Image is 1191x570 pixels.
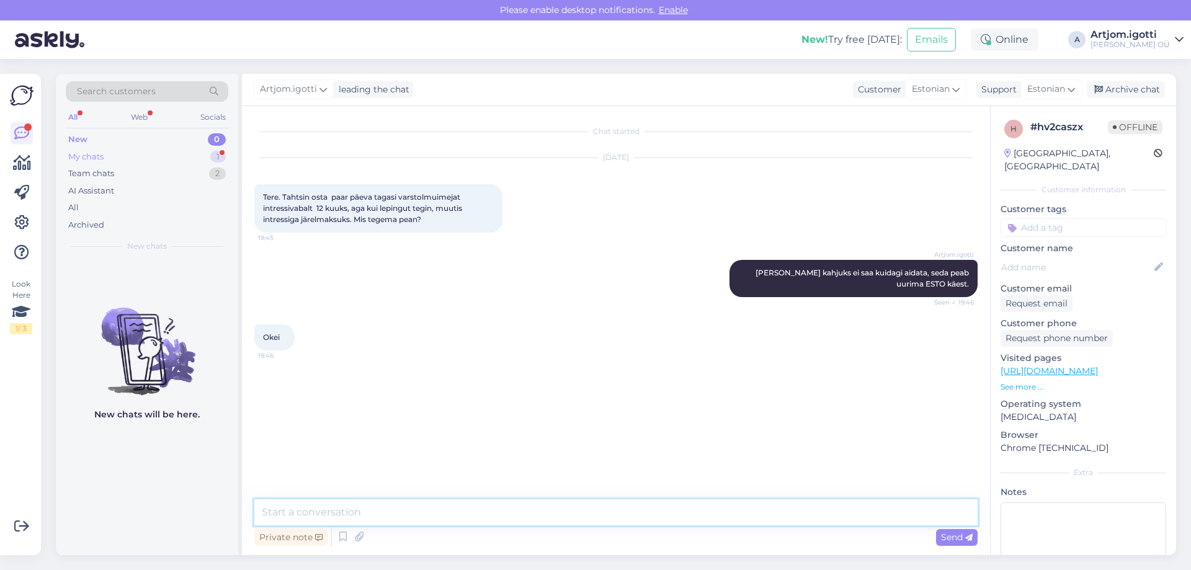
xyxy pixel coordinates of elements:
button: Emails [907,28,956,51]
span: New chats [127,241,167,252]
span: Estonian [912,82,950,96]
div: Online [971,29,1038,51]
p: Customer tags [1001,203,1166,216]
span: Offline [1108,120,1162,134]
div: My chats [68,151,104,163]
div: [PERSON_NAME] OÜ [1091,40,1170,50]
p: New chats will be here. [94,408,200,421]
span: h [1010,124,1017,133]
span: Send [941,532,973,543]
span: 19:45 [258,233,305,243]
div: Archive chat [1087,81,1165,98]
span: Seen ✓ 19:46 [927,298,974,307]
p: [MEDICAL_DATA] [1001,411,1166,424]
span: Enable [655,4,692,16]
a: Artjom.igotti[PERSON_NAME] OÜ [1091,30,1184,50]
div: leading the chat [334,83,409,96]
div: Socials [198,109,228,125]
p: Customer email [1001,282,1166,295]
div: Artjom.igotti [1091,30,1170,40]
p: Browser [1001,429,1166,442]
span: 19:46 [258,351,305,360]
span: Tere. Tahtsin osta paar päeva tagasi varstolmuimejat intressivabalt 12 kuuks, aga kui lepingut te... [263,192,464,224]
div: Team chats [68,167,114,180]
div: Web [128,109,150,125]
img: No chats [56,285,238,397]
div: [DATE] [254,152,978,163]
span: [PERSON_NAME] kahjuks ei saa kuidagi aidata, seda peab uurima ESTO käest. [756,268,971,288]
div: Support [976,83,1017,96]
div: Customer [853,83,901,96]
a: [URL][DOMAIN_NAME] [1001,365,1098,376]
span: Artjom.igotti [260,82,317,96]
span: Okei [263,332,280,342]
div: 1 / 3 [10,323,32,334]
span: Estonian [1027,82,1065,96]
div: 0 [208,133,226,146]
div: AI Assistant [68,185,114,197]
div: Request email [1001,295,1073,312]
p: Visited pages [1001,352,1166,365]
div: [GEOGRAPHIC_DATA], [GEOGRAPHIC_DATA] [1004,147,1154,173]
div: Try free [DATE]: [801,32,902,47]
input: Add name [1001,261,1152,274]
div: 2 [209,167,226,180]
p: See more ... [1001,381,1166,393]
div: Archived [68,219,104,231]
div: Chat started [254,126,978,137]
div: Request phone number [1001,330,1113,347]
div: Extra [1001,467,1166,478]
p: Customer name [1001,242,1166,255]
b: New! [801,33,828,45]
img: Askly Logo [10,84,33,107]
p: Customer phone [1001,317,1166,330]
div: New [68,133,87,146]
div: # hv2caszx [1030,120,1108,135]
p: Chrome [TECHNICAL_ID] [1001,442,1166,455]
div: Private note [254,529,328,546]
div: All [68,202,79,214]
input: Add a tag [1001,218,1166,237]
div: A [1068,31,1086,48]
div: Look Here [10,278,32,334]
span: Artjom.igotti [927,250,974,259]
div: Customer information [1001,184,1166,195]
span: Search customers [77,85,156,98]
div: 1 [210,151,226,163]
div: All [66,109,80,125]
p: Operating system [1001,398,1166,411]
p: Notes [1001,486,1166,499]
